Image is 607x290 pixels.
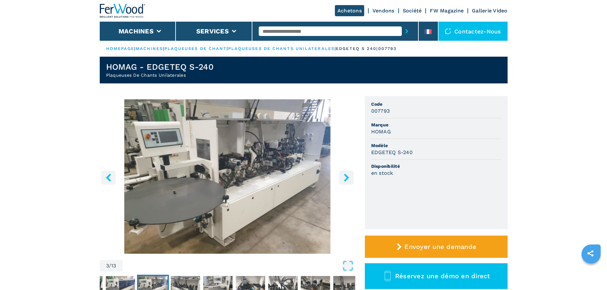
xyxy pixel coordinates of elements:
[134,46,135,51] span: |
[404,243,476,251] span: Envoyer une demande
[430,8,464,14] a: FW Magazine
[472,8,508,14] a: Gallerie Video
[365,236,508,258] button: Envoyer une demande
[582,245,598,261] a: sharethis
[371,163,501,169] span: Disponibilité
[124,260,354,272] button: Open Fullscreen
[402,24,412,39] button: submit-button
[438,22,508,41] div: Contactez-nous
[372,8,394,14] a: Vendons
[371,149,413,156] h3: EDGETEQ S-240
[371,128,391,135] h3: HOMAG
[101,170,116,185] button: left-button
[371,122,501,128] span: Marque
[164,46,227,51] a: plaqueuses de chant
[365,263,508,289] button: Réservez une démo en direct
[378,46,397,52] p: 007793
[371,169,393,177] h3: en stock
[100,99,355,254] img: Plaqueuses De Chants Unilaterales HOMAG EDGETEQ S-240
[371,101,501,107] span: Code
[228,46,335,51] a: plaqueuses de chants unilaterales
[111,263,116,268] span: 13
[163,46,164,51] span: |
[227,46,228,51] span: |
[580,261,602,285] iframe: Chat
[445,28,451,34] img: Contactez-nous
[106,62,213,72] h1: HOMAG - EDGETEQ S-240
[335,46,336,51] span: |
[339,170,354,185] button: right-button
[371,142,501,149] span: Modèle
[106,46,134,51] a: HOMEPAGE
[196,27,229,35] button: Services
[100,99,355,254] div: Go to Slide 3
[403,8,422,14] a: Société
[335,5,364,16] a: Achetons
[395,272,490,280] span: Réservez une démo en direct
[106,72,213,78] h2: Plaqueuses De Chants Unilaterales
[106,263,109,268] span: 3
[371,107,390,115] h3: 007793
[336,46,378,52] p: edgeteq s 240 |
[119,27,154,35] button: Machines
[136,46,163,51] a: machines
[100,4,146,18] img: Ferwood
[109,263,111,268] span: /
